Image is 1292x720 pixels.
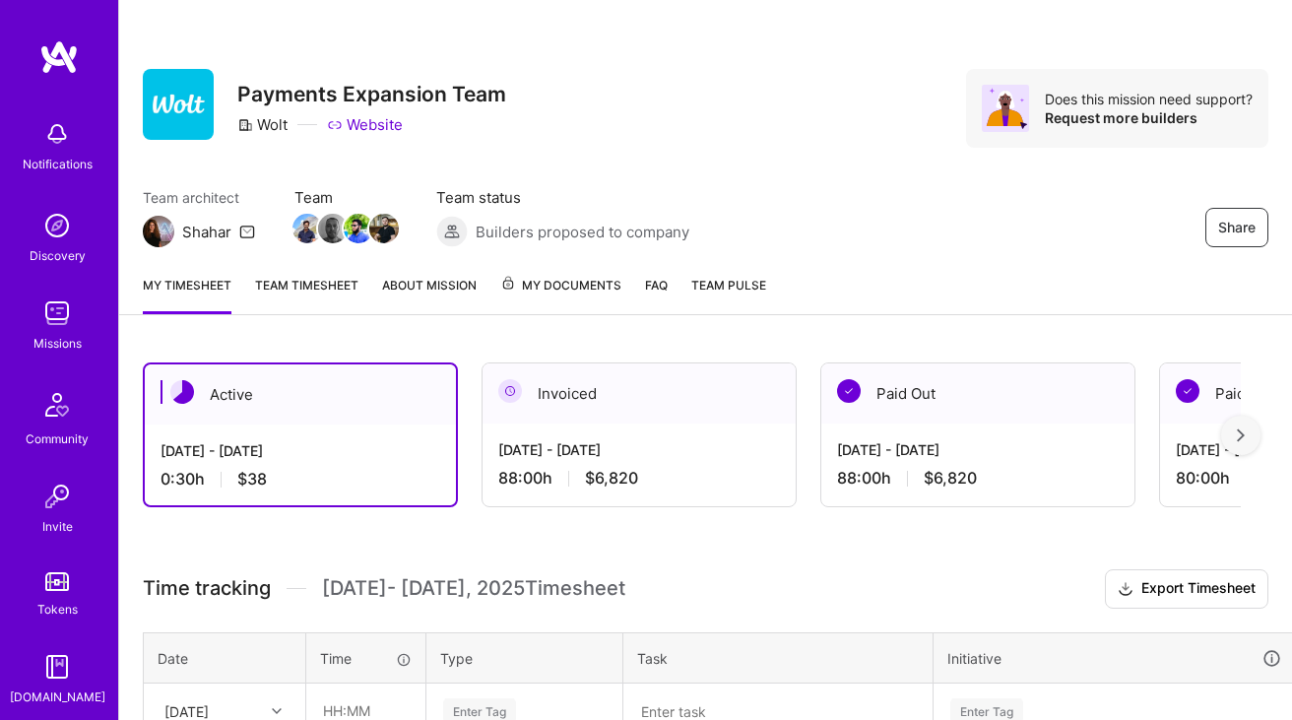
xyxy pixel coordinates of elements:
[1218,218,1256,237] span: Share
[483,363,796,424] div: Invoiced
[37,114,77,154] img: bell
[1205,208,1268,247] button: Share
[30,245,86,266] div: Discovery
[143,576,271,601] span: Time tracking
[498,468,780,489] div: 88:00 h
[37,294,77,333] img: teamwork
[982,85,1029,132] img: Avatar
[143,275,231,314] a: My timesheet
[1105,569,1268,609] button: Export Timesheet
[382,275,477,314] a: About Mission
[947,647,1282,670] div: Initiative
[320,212,346,245] a: Team Member Avatar
[26,428,89,449] div: Community
[498,439,780,460] div: [DATE] - [DATE]
[476,222,689,242] span: Builders proposed to company
[1118,579,1133,600] i: icon Download
[144,632,306,684] th: Date
[45,572,69,591] img: tokens
[237,117,253,133] i: icon CompanyGray
[1045,108,1253,127] div: Request more builders
[1045,90,1253,108] div: Does this mission need support?
[500,275,621,314] a: My Documents
[161,469,440,490] div: 0:30 h
[369,214,399,243] img: Team Member Avatar
[327,114,403,135] a: Website
[371,212,397,245] a: Team Member Avatar
[143,216,174,247] img: Team Architect
[645,275,668,314] a: FAQ
[1176,379,1199,403] img: Paid Out
[10,687,105,707] div: [DOMAIN_NAME]
[143,187,255,208] span: Team architect
[691,278,766,293] span: Team Pulse
[255,275,358,314] a: Team timesheet
[143,69,214,140] img: Company Logo
[33,381,81,428] img: Community
[37,647,77,687] img: guide book
[237,82,506,106] h3: Payments Expansion Team
[33,333,82,354] div: Missions
[23,154,93,174] div: Notifications
[346,212,371,245] a: Team Member Avatar
[500,275,621,296] span: My Documents
[691,275,766,314] a: Team Pulse
[294,212,320,245] a: Team Member Avatar
[320,648,412,669] div: Time
[924,468,977,489] span: $6,820
[294,187,397,208] span: Team
[292,214,322,243] img: Team Member Avatar
[1237,428,1245,442] img: right
[837,439,1119,460] div: [DATE] - [DATE]
[170,380,194,404] img: Active
[498,379,522,403] img: Invoiced
[37,206,77,245] img: discovery
[426,632,623,684] th: Type
[837,468,1119,489] div: 88:00 h
[821,363,1134,424] div: Paid Out
[182,222,231,242] div: Shahar
[239,224,255,239] i: icon Mail
[344,214,373,243] img: Team Member Avatar
[161,440,440,461] div: [DATE] - [DATE]
[436,216,468,247] img: Builders proposed to company
[585,468,638,489] span: $6,820
[837,379,861,403] img: Paid Out
[37,599,78,620] div: Tokens
[37,477,77,516] img: Invite
[436,187,689,208] span: Team status
[272,706,282,716] i: icon Chevron
[237,114,288,135] div: Wolt
[39,39,79,75] img: logo
[322,576,625,601] span: [DATE] - [DATE] , 2025 Timesheet
[623,632,934,684] th: Task
[145,364,456,425] div: Active
[237,469,267,490] span: $38
[42,516,73,537] div: Invite
[318,214,348,243] img: Team Member Avatar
